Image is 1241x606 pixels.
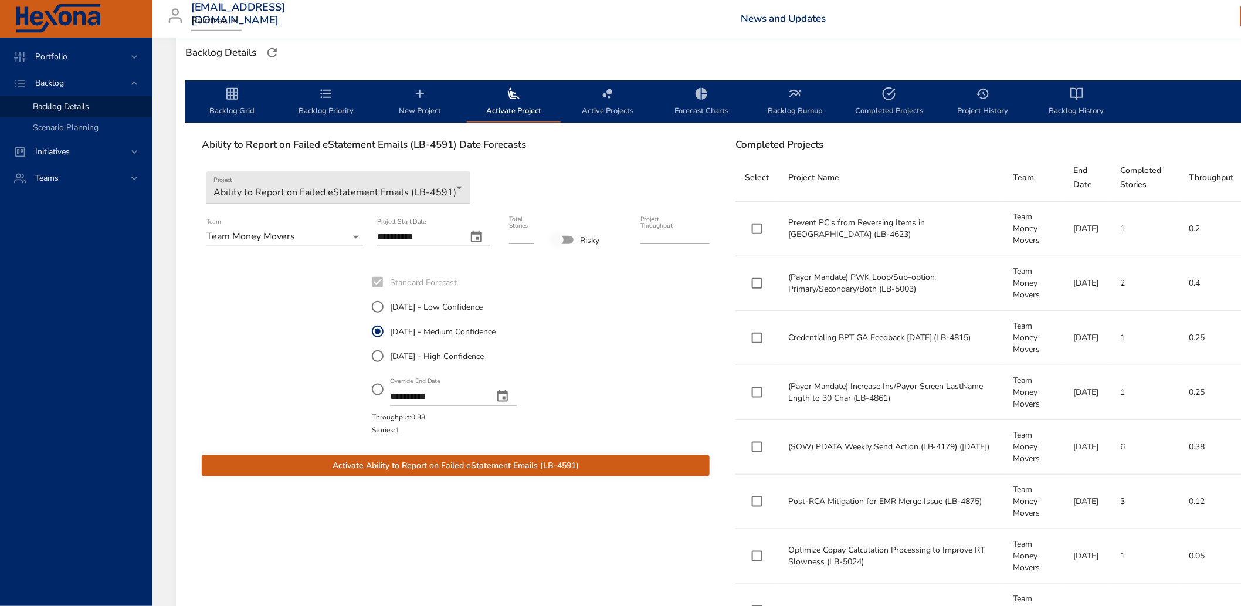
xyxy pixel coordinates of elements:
input: Override End Datechange date [390,387,484,406]
span: [DATE] - High Confidence [390,350,484,363]
th: Project Name [779,154,1003,202]
span: Activate Project [474,87,554,118]
span: Throughput: 0.38 [372,412,425,422]
td: 2 [1111,256,1180,311]
th: Completed Stories [1111,154,1180,202]
img: Hexona [14,4,102,33]
td: Optimize Copay Calculation Processing to Improve RT Slowness (LB-5024) [779,529,1003,584]
th: End Date [1064,154,1111,202]
span: Backlog History [1037,87,1117,118]
td: [DATE] [1064,311,1111,365]
td: Post-RCA Mitigation for EMR Merge Issue (LB-4875) [779,475,1003,529]
span: Stories: 1 [372,425,399,435]
label: Project Start Date [377,219,426,226]
td: 1 [1111,311,1180,365]
button: Refresh Page [263,44,281,62]
a: News and Updates [741,12,826,25]
span: Forecast Charts [662,87,741,118]
td: (Payor Mandate) Increase Ins/Payor Screen LastName Lngth to 30 Char (LB-4861) [779,365,1003,420]
button: change date [489,382,517,411]
span: Risky [581,234,600,246]
span: Active Projects [568,87,647,118]
td: Team Money Movers [1003,420,1064,475]
td: Team Money Movers [1003,311,1064,365]
span: [DATE] - Low Confidence [390,301,483,313]
h3: [EMAIL_ADDRESS][DOMAIN_NAME] [191,1,286,26]
div: Team Money Movers [206,228,363,246]
th: Team [1003,154,1064,202]
td: 1 [1111,529,1180,584]
button: Activate Ability to Report on Failed eStatement Emails (LB-4591) [202,455,710,477]
td: Credentialing BPT GA Feedback [DATE] (LB-4815) [779,311,1003,365]
th: Select [735,154,779,202]
span: Completed Projects [849,87,929,118]
td: (Payor Mandate) PWK Loop/Sub-option: Primary/Secondary/Both (LB-5003) [779,256,1003,311]
td: 6 [1111,420,1180,475]
span: Backlog Details [33,101,89,112]
span: Project History [943,87,1023,118]
td: 3 [1111,475,1180,529]
td: 1 [1111,202,1180,256]
label: Team [206,219,221,226]
td: Prevent PC's from Reversing Items in [GEOGRAPHIC_DATA] (LB-4623) [779,202,1003,256]
label: Project Throughput [640,217,692,229]
span: New Project [380,87,460,118]
label: Total Stories [509,217,528,229]
span: Standard Forecast [390,276,457,289]
td: Team Money Movers [1003,365,1064,420]
td: 1 [1111,365,1180,420]
span: Activate Ability to Report on Failed eStatement Emails (LB-4591) [211,459,700,473]
span: Backlog Burnup [755,87,835,118]
td: [DATE] [1064,475,1111,529]
div: StandardForecast [372,294,526,411]
h6: Ability to Report on Failed eStatement Emails (LB-4591) Date Forecasts [202,139,710,151]
td: Team Money Movers [1003,529,1064,584]
span: Backlog Priority [286,87,366,118]
span: Backlog Grid [192,87,272,118]
label: Override End Date [390,379,440,385]
div: Raintree [191,12,242,31]
td: [DATE] [1064,420,1111,475]
span: Teams [26,172,68,184]
td: Team Money Movers [1003,202,1064,256]
td: (SOW) PDATA Weekly Send Action (LB-4179) ([DATE]) [779,420,1003,475]
button: change date [462,223,490,251]
td: [DATE] [1064,529,1111,584]
span: Scenario Planning [33,122,99,133]
span: Portfolio [26,51,77,62]
td: [DATE] [1064,365,1111,420]
td: Team Money Movers [1003,475,1064,529]
td: [DATE] [1064,202,1111,256]
div: Backlog Details [182,43,260,62]
span: Initiatives [26,146,79,157]
td: [DATE] [1064,256,1111,311]
span: [DATE] - Medium Confidence [390,326,496,338]
td: Team Money Movers [1003,256,1064,311]
span: Backlog [26,77,73,89]
div: Ability to Report on Failed eStatement Emails (LB-4591) [206,171,470,204]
